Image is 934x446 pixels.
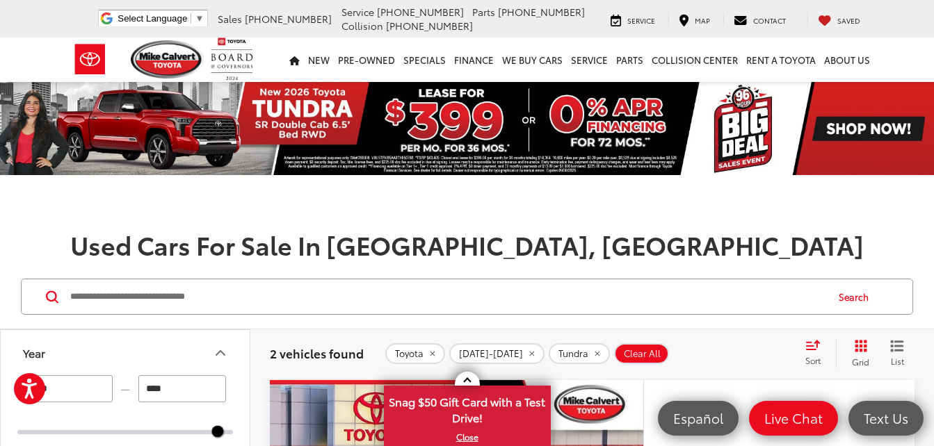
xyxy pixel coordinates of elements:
[245,12,332,26] span: [PHONE_NUMBER]
[218,12,242,26] span: Sales
[880,339,915,367] button: List View
[826,279,889,314] button: Search
[798,339,836,367] button: Select sort value
[836,339,880,367] button: Grid View
[399,38,450,82] a: Specials
[805,354,821,366] span: Sort
[23,346,45,359] div: Year
[449,343,545,364] button: remove 2024-2024
[138,375,227,402] input: maximum
[612,38,647,82] a: Parts
[614,343,669,364] button: Clear All
[69,280,826,313] input: Search by Make, Model, or Keyword
[118,13,204,24] a: Select Language​
[459,348,523,359] span: [DATE]-[DATE]
[742,38,820,82] a: Rent a Toyota
[377,5,464,19] span: [PHONE_NUMBER]
[385,387,549,429] span: Snag $50 Gift Card with a Test Drive!
[472,5,495,19] span: Parts
[890,355,904,367] span: List
[304,38,334,82] a: New
[668,13,720,26] a: Map
[749,401,838,436] a: Live Chat
[624,348,661,359] span: Clear All
[666,409,730,427] span: Español
[285,38,304,82] a: Home
[600,13,666,26] a: Service
[658,401,739,436] a: Español
[118,13,187,24] span: Select Language
[695,15,710,26] span: Map
[498,5,585,19] span: [PHONE_NUMBER]
[24,375,113,402] input: minimum
[757,409,830,427] span: Live Chat
[395,348,424,359] span: Toyota
[270,345,364,361] span: 2 vehicles found
[647,38,742,82] a: Collision Center
[1,330,251,375] button: YearYear
[386,19,473,33] span: [PHONE_NUMBER]
[117,383,134,395] span: —
[212,345,229,361] div: Year
[195,13,204,24] span: ▼
[753,15,786,26] span: Contact
[567,38,612,82] a: Service
[852,356,869,367] span: Grid
[64,37,116,82] img: Toyota
[627,15,655,26] span: Service
[857,409,915,427] span: Text Us
[341,19,383,33] span: Collision
[498,38,567,82] a: WE BUY CARS
[450,38,498,82] a: Finance
[848,401,924,436] a: Text Us
[385,343,445,364] button: remove Toyota
[558,348,588,359] span: Tundra
[820,38,874,82] a: About Us
[334,38,399,82] a: Pre-Owned
[131,40,204,79] img: Mike Calvert Toyota
[341,5,374,19] span: Service
[549,343,610,364] button: remove Tundra
[837,15,860,26] span: Saved
[807,13,871,26] a: My Saved Vehicles
[723,13,796,26] a: Contact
